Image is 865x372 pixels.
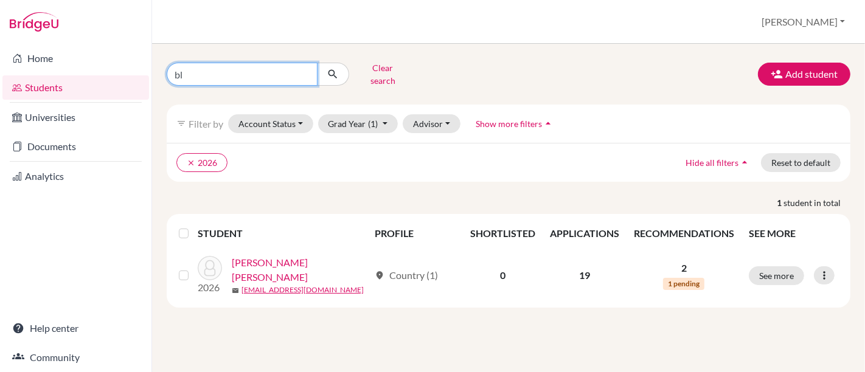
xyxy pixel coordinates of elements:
div: Country (1) [375,268,438,283]
button: Hide all filtersarrow_drop_up [675,153,761,172]
p: 2026 [198,280,222,295]
span: Show more filters [476,119,542,129]
th: STUDENT [198,219,367,248]
span: 1 pending [663,278,704,290]
td: 0 [463,248,543,303]
button: Reset to default [761,153,841,172]
i: arrow_drop_up [542,117,554,129]
button: clear2026 [176,153,228,172]
th: RECOMMENDATIONS [627,219,742,248]
th: SEE MORE [742,219,846,248]
p: 2 [634,261,734,275]
a: Documents [2,134,149,159]
button: Advisor [403,114,460,133]
button: [PERSON_NAME] [756,10,850,33]
span: student in total [783,196,850,209]
span: (1) [369,119,378,129]
button: Clear search [349,58,417,90]
strong: 1 [777,196,783,209]
input: Find student by name... [167,63,318,86]
th: PROFILE [367,219,463,248]
th: SHORTLISTED [463,219,543,248]
button: Account Status [228,114,313,133]
span: location_on [375,270,384,280]
a: Universities [2,105,149,129]
button: Show more filtersarrow_drop_up [465,114,565,133]
a: Help center [2,316,149,340]
i: arrow_drop_up [738,156,751,168]
button: See more [749,266,804,285]
span: mail [232,287,239,294]
button: Add student [758,63,850,86]
img: Chaves Blackman, Thomas [198,256,222,280]
a: [EMAIL_ADDRESS][DOMAIN_NAME] [241,284,364,295]
th: APPLICATIONS [543,219,627,248]
button: Grad Year(1) [318,114,398,133]
a: Community [2,345,149,370]
a: Students [2,75,149,100]
td: 19 [543,248,627,303]
a: Analytics [2,164,149,188]
img: Bridge-U [10,12,58,32]
a: Home [2,46,149,71]
i: clear [187,159,195,167]
span: Hide all filters [686,157,738,168]
i: filter_list [176,119,186,128]
span: Filter by [189,118,223,129]
a: [PERSON_NAME] [PERSON_NAME] [232,255,369,284]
